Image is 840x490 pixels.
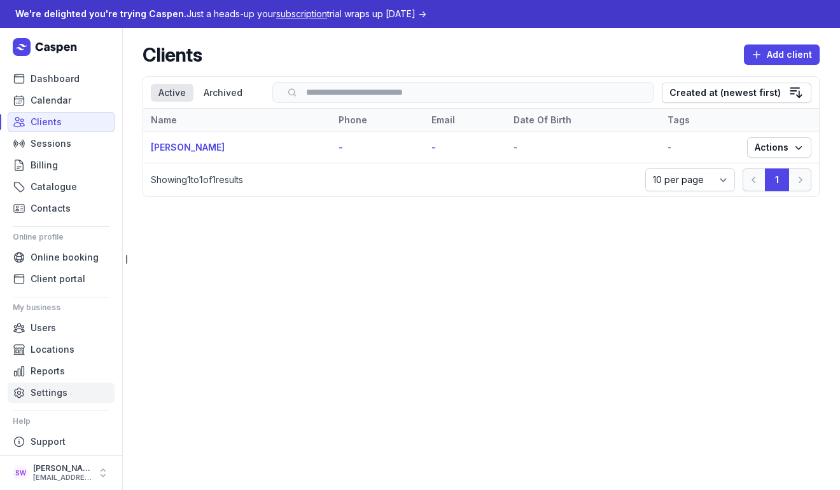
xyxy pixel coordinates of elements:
[196,84,250,102] div: Archived
[31,250,99,265] span: Online booking
[31,434,66,449] span: Support
[31,271,85,287] span: Client portal
[662,83,811,103] button: Created at (newest first)
[199,174,203,185] span: 1
[31,364,65,379] span: Reports
[31,342,74,357] span: Locations
[669,85,781,100] div: Created at (newest first)
[31,158,58,173] span: Billing
[31,114,62,130] span: Clients
[13,227,109,247] div: Online profile
[276,8,327,19] span: subscription
[31,201,71,216] span: Contacts
[744,44,820,65] button: Add client
[15,8,186,19] span: We're delighted you're trying Caspen.
[212,174,216,185] span: 1
[743,168,811,191] nav: Pagination
[31,385,67,400] span: Settings
[143,109,331,132] th: Name
[13,411,109,432] div: Help
[506,109,661,132] th: Date Of Birth
[752,47,812,62] span: Add client
[424,109,506,132] th: Email
[747,137,811,158] button: Actions
[31,136,71,151] span: Sessions
[151,84,193,102] div: Active
[431,142,436,153] a: -
[13,297,109,318] div: My business
[31,71,80,86] span: Dashboard
[15,6,426,22] div: Just a heads-up your trial wraps up [DATE] →
[143,43,202,66] h2: Clients
[506,132,661,163] td: -
[31,93,71,108] span: Calendar
[31,179,77,194] span: Catalogue
[339,142,343,153] a: -
[668,141,732,154] div: -
[151,84,265,102] nav: Tabs
[31,320,56,336] span: Users
[15,465,26,480] span: SW
[660,109,739,132] th: Tags
[151,142,225,153] a: [PERSON_NAME]
[765,168,789,191] button: 1
[187,174,191,185] span: 1
[33,473,92,482] div: [EMAIL_ADDRESS][DOMAIN_NAME]
[331,109,424,132] th: Phone
[755,140,804,155] span: Actions
[151,174,638,186] p: Showing to of results
[33,463,92,473] div: [PERSON_NAME]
